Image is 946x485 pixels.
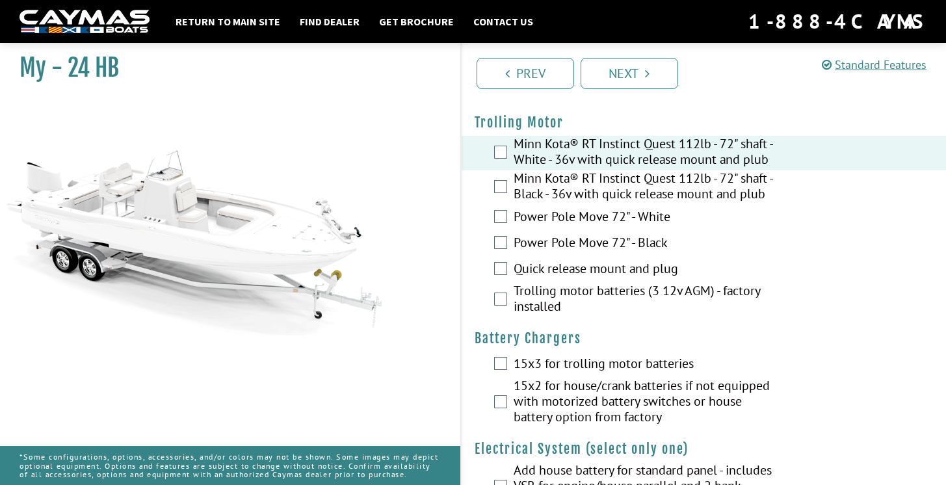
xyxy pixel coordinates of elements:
h4: Electrical System (select only one) [475,441,934,457]
label: Power Pole Move 72" - White [514,209,773,228]
a: Prev [477,58,574,89]
label: Trolling motor batteries (3 12v AGM) - factory installed [514,283,773,317]
h4: Trolling Motor [475,114,934,131]
label: Quick release mount and plug [514,261,773,280]
img: white-logo-c9c8dbefe5ff5ceceb0f0178aa75bf4bb51f6bca0971e226c86eb53dfe498488.png [20,10,150,34]
p: *Some configurations, options, accessories, and/or colors may not be shown. Some images may depic... [20,446,441,485]
a: Standard Features [822,57,926,72]
label: Power Pole Move 72" - Black [514,235,773,254]
h1: My - 24 HB [20,53,428,83]
a: Find Dealer [293,13,366,30]
label: Minn Kota® RT Instinct Quest 112lb - 72" shaft - White - 36v with quick release mount and plub [514,136,773,170]
a: Next [581,58,678,89]
a: Return to main site [169,13,287,30]
label: Minn Kota® RT Instinct Quest 112lb - 72" shaft - Black - 36v with quick release mount and plub [514,170,773,205]
label: 15x2 for house/crank batteries if not equipped with motorized battery switches or house battery o... [514,378,773,428]
label: 15x3 for trolling motor batteries [514,356,773,374]
a: Get Brochure [373,13,460,30]
a: Contact Us [467,13,540,30]
h4: Battery Chargers [475,330,934,347]
div: 1-888-4CAYMAS [748,7,926,36]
